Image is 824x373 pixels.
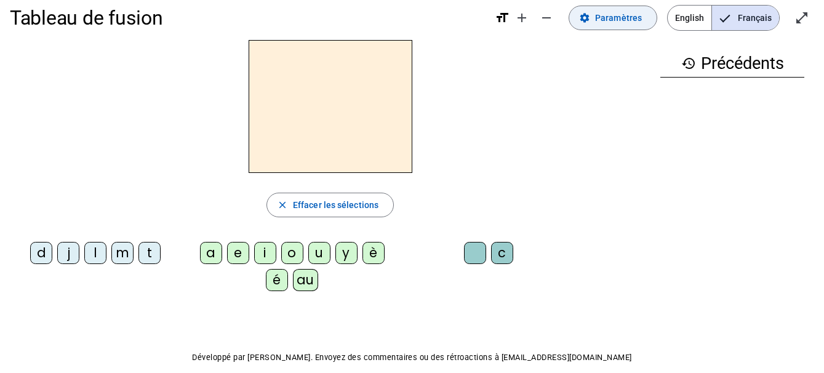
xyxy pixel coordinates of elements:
div: l [84,242,106,264]
mat-icon: history [681,56,696,71]
div: o [281,242,303,264]
button: Diminuer la taille de la police [534,6,559,30]
button: Paramètres [569,6,657,30]
div: a [200,242,222,264]
mat-icon: add [514,10,529,25]
div: m [111,242,134,264]
div: d [30,242,52,264]
div: j [57,242,79,264]
button: Entrer en plein écran [790,6,814,30]
div: au [293,269,318,291]
div: u [308,242,330,264]
div: c [491,242,513,264]
div: e [227,242,249,264]
mat-icon: remove [539,10,554,25]
span: English [668,6,711,30]
div: t [138,242,161,264]
div: y [335,242,358,264]
span: Effacer les sélections [293,198,378,212]
button: Augmenter la taille de la police [510,6,534,30]
div: i [254,242,276,264]
button: Effacer les sélections [266,193,394,217]
mat-icon: close [277,199,288,211]
mat-icon: settings [579,12,590,23]
span: Français [712,6,779,30]
mat-button-toggle-group: Language selection [667,5,780,31]
h3: Précédents [660,50,804,78]
div: é [266,269,288,291]
div: è [362,242,385,264]
span: Paramètres [595,10,642,25]
mat-icon: format_size [495,10,510,25]
mat-icon: open_in_full [794,10,809,25]
p: Développé par [PERSON_NAME]. Envoyez des commentaires ou des rétroactions à [EMAIL_ADDRESS][DOMAI... [10,350,814,365]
